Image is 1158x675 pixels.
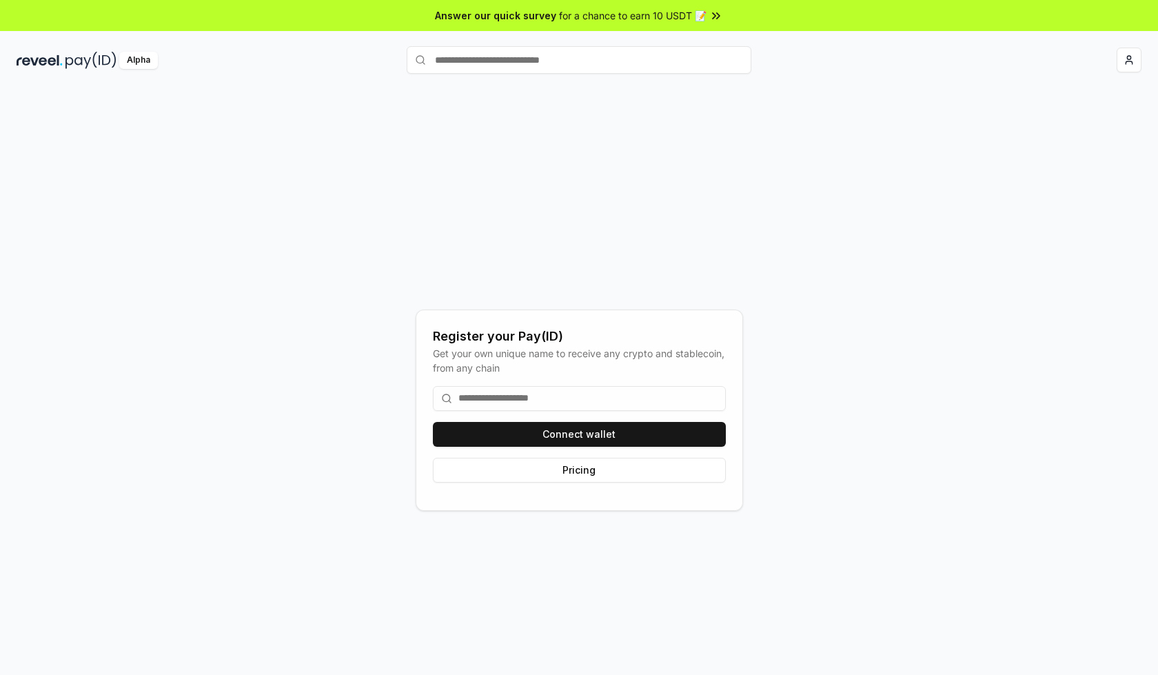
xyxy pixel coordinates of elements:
[17,52,63,69] img: reveel_dark
[433,458,726,483] button: Pricing
[433,422,726,447] button: Connect wallet
[433,327,726,346] div: Register your Pay(ID)
[65,52,116,69] img: pay_id
[435,8,556,23] span: Answer our quick survey
[559,8,707,23] span: for a chance to earn 10 USDT 📝
[119,52,158,69] div: Alpha
[433,346,726,375] div: Get your own unique name to receive any crypto and stablecoin, from any chain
